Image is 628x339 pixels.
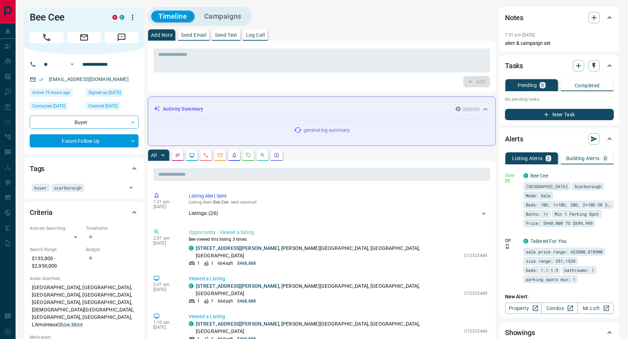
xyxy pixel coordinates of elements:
[246,152,251,158] svg: Requests
[246,33,265,37] p: Log Call
[30,160,139,177] div: Tags
[181,33,206,37] p: Send Email
[464,252,487,259] p: C12323449
[32,103,65,110] span: Contacted [DATE]
[151,153,157,158] p: All
[464,290,487,297] p: C12323449
[512,156,543,161] p: Listing Alerts
[30,207,53,218] h2: Criteria
[30,282,139,331] p: [GEOGRAPHIC_DATA], [GEOGRAPHIC_DATA], [GEOGRAPHIC_DATA], [GEOGRAPHIC_DATA], [GEOGRAPHIC_DATA], [G...
[304,127,350,134] p: generating summary
[39,77,44,82] svg: Email Verified
[260,152,265,158] svg: Opportunities
[197,11,248,22] button: Campaigns
[153,236,178,241] p: 2:07 am
[505,94,614,105] p: No pending tasks
[151,33,172,37] p: Add Note
[30,32,64,43] span: Call
[274,152,280,158] svg: Agent Actions
[86,246,139,253] p: Budget:
[505,179,510,183] svg: Email
[30,225,82,232] p: Actively Searching:
[88,103,118,110] span: Claimed [DATE]
[88,89,121,96] span: Signed up [DATE]
[189,275,487,282] p: Viewed a Listing
[526,267,558,274] span: beds: 1.1-1.9
[189,284,194,288] div: condos.ca
[505,303,541,314] a: Property
[153,287,178,292] p: [DATE]
[523,239,528,244] div: condos.ca
[505,9,614,26] div: Notes
[153,325,178,330] p: [DATE]
[153,199,178,204] p: 1:21 pm
[189,192,487,200] p: Listing Alert Sent
[196,321,279,327] a: [STREET_ADDRESS][PERSON_NAME]
[518,83,537,88] p: Pending
[526,248,603,255] span: sale price range: 422000,878900
[119,15,124,20] div: condos.ca
[505,33,535,37] p: 7:31 pm [DATE]
[575,83,600,88] p: Completed
[505,244,510,249] svg: Push Notification Only
[68,60,76,69] button: Open
[189,152,195,158] svg: Lead Browsing Activity
[505,109,614,120] button: New Task
[505,133,523,145] h2: Alerts
[154,103,490,116] div: Activity Summary
[526,183,568,190] span: [GEOGRAPHIC_DATA]
[526,220,593,227] span: Price: $440,000 TO $699,999
[86,102,139,112] div: Wed Aug 13 2025
[196,320,461,335] p: , [PERSON_NAME][GEOGRAPHIC_DATA], [GEOGRAPHIC_DATA], [GEOGRAPHIC_DATA]
[153,241,178,246] p: [DATE]
[30,89,82,99] div: Fri Sep 12 2025
[505,12,523,23] h2: Notes
[58,321,83,328] button: Show More
[86,225,139,232] p: Timeframe:
[577,303,614,314] a: Mr.Loft
[218,298,233,304] p: 664 sqft
[211,260,213,267] p: 1
[530,173,548,179] a: Bee Cee
[231,152,237,158] svg: Listing Alerts
[153,282,178,287] p: 2:07 am
[30,102,82,112] div: Thu Sep 04 2025
[574,183,601,190] span: Scarborough
[54,184,82,191] span: scarborough
[197,260,200,267] p: 1
[189,207,487,220] div: Listings: (20)
[526,276,575,283] span: parking spots min: 1
[189,210,218,217] p: Listings: ( 20 )
[218,260,233,267] p: 664 sqft
[126,183,136,193] button: Open
[189,246,194,251] div: condos.ca
[30,163,45,174] h2: Tags
[526,201,611,208] span: Beds: 1BD, 1+1BD, 2BD, 2+1BD OR 3BD+
[564,267,594,274] span: bathrooms: 1
[30,275,139,282] p: Areas Searched:
[523,173,528,178] div: condos.ca
[554,210,599,217] span: Min 1 Parking Spot
[526,192,551,199] span: Mode: Sale
[175,152,181,158] svg: Notes
[153,204,178,209] p: [DATE]
[541,83,544,88] p: 0
[189,236,487,242] p: Bee viewed this listing 3 times
[67,32,101,43] span: Email
[112,15,117,20] div: property.ca
[505,57,614,74] div: Tasks
[30,134,139,147] div: Future Follow Up
[30,116,139,129] div: Buyer
[203,152,209,158] svg: Calls
[505,293,614,300] p: New Alert:
[86,89,139,99] div: Sat Aug 09 2025
[30,253,82,272] p: $133,000 - $2,950,000
[505,40,614,47] p: alert & campaign set
[215,33,237,37] p: Send Text
[211,298,213,304] p: 1
[196,245,461,259] p: , [PERSON_NAME][GEOGRAPHIC_DATA], [GEOGRAPHIC_DATA], [GEOGRAPHIC_DATA]
[541,303,577,314] a: Condos
[189,200,487,205] p: Listing Alert : - sent via email
[464,328,487,334] p: C12323449
[213,200,229,205] span: Bee Cee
